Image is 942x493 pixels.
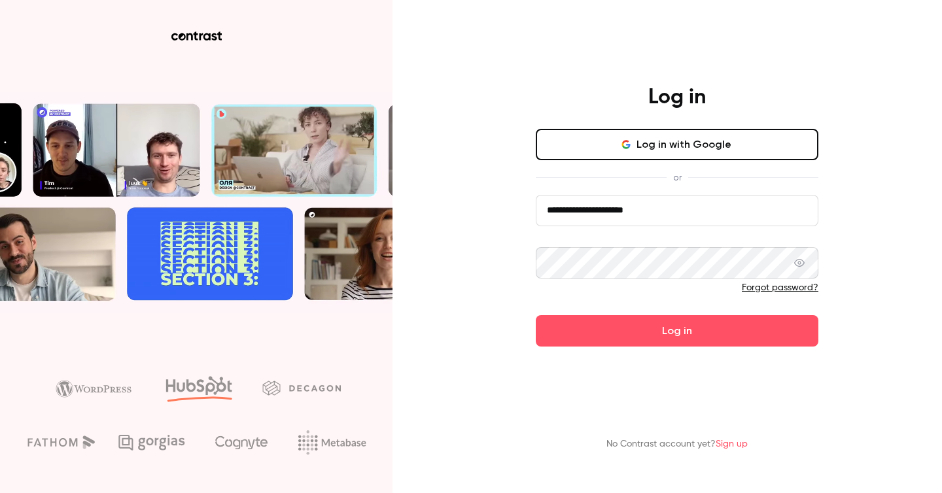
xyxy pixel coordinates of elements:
[606,437,748,451] p: No Contrast account yet?
[648,84,706,110] h4: Log in
[262,381,341,395] img: decagon
[716,439,748,449] a: Sign up
[667,171,688,184] span: or
[536,315,818,347] button: Log in
[742,283,818,292] a: Forgot password?
[536,129,818,160] button: Log in with Google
